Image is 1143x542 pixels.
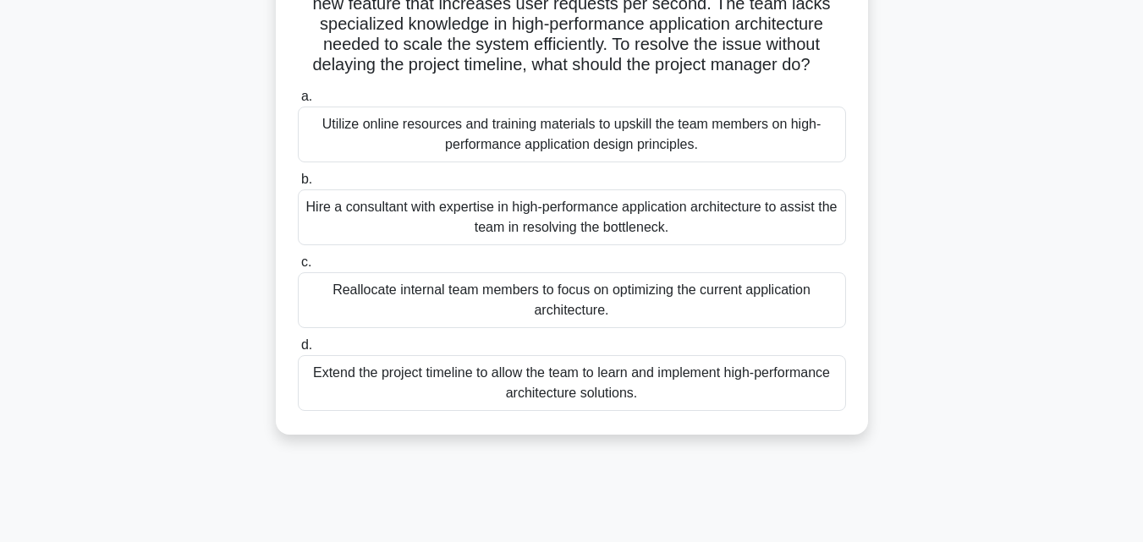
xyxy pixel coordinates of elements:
[298,355,846,411] div: Extend the project timeline to allow the team to learn and implement high-performance architectur...
[301,337,312,352] span: d.
[298,107,846,162] div: Utilize online resources and training materials to upskill the team members on high-performance a...
[301,255,311,269] span: c.
[298,189,846,245] div: Hire a consultant with expertise in high-performance application architecture to assist the team ...
[301,172,312,186] span: b.
[301,89,312,103] span: a.
[298,272,846,328] div: Reallocate internal team members to focus on optimizing the current application architecture.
